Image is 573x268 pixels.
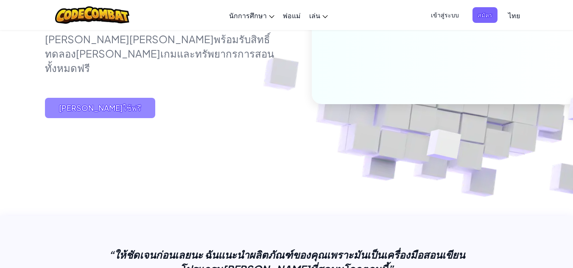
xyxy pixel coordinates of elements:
button: สมัคร [472,7,498,23]
a: พ่อแม่ [279,4,305,27]
span: นักการศึกษา [229,11,267,20]
a: นักการศึกษา [225,4,279,27]
a: เล่น [305,4,332,27]
img: CodeCombat logo [55,6,129,24]
span: ไทย [508,11,520,20]
img: Overlap cubes [405,111,481,182]
span: เล่น [309,11,320,20]
button: [PERSON_NAME]ใช้ฟรี [45,98,155,118]
p: [PERSON_NAME][PERSON_NAME]พร้อมรับสิทธิ์ทดลอง[PERSON_NAME]เกมและทรัพยากรการสอนทั้งหมดฟรี [45,32,299,75]
button: เข้าสู่ระบบ [426,7,464,23]
a: ไทย [504,4,524,27]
